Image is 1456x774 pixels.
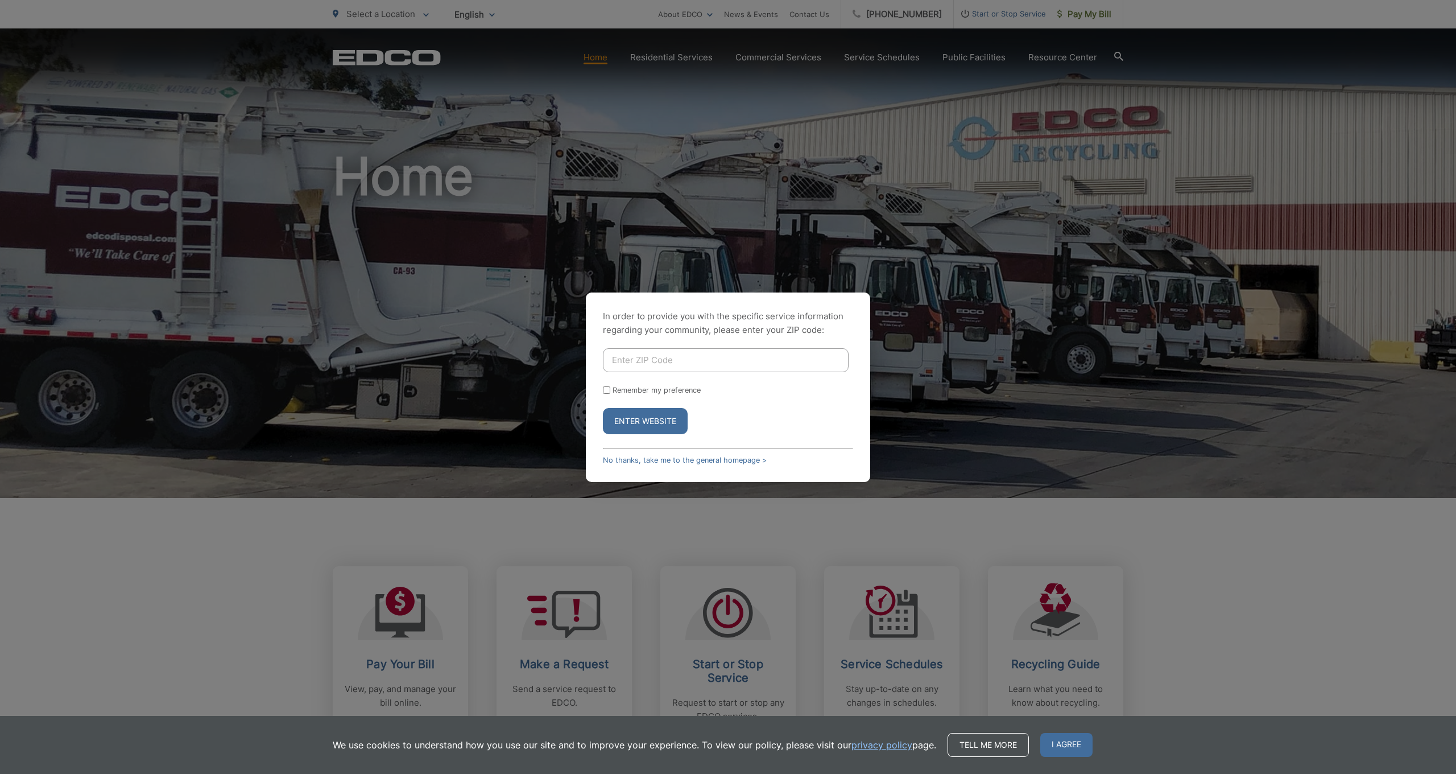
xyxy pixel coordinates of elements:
[603,348,849,372] input: Enter ZIP Code
[613,386,701,394] label: Remember my preference
[603,310,853,337] p: In order to provide you with the specific service information regarding your community, please en...
[948,733,1029,757] a: Tell me more
[1040,733,1093,757] span: I agree
[333,738,936,752] p: We use cookies to understand how you use our site and to improve your experience. To view our pol...
[603,408,688,434] button: Enter Website
[851,738,912,752] a: privacy policy
[603,456,767,464] a: No thanks, take me to the general homepage >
